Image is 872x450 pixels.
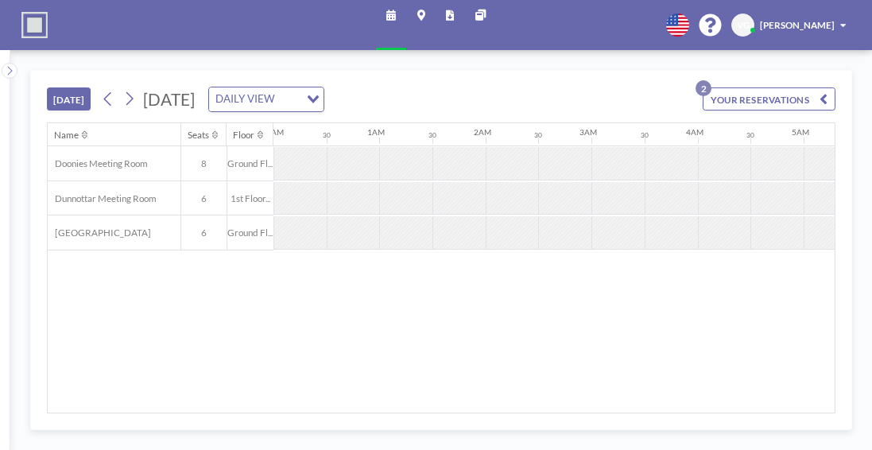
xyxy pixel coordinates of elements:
img: organization-logo [21,12,48,38]
span: 6 [181,192,226,204]
div: 30 [746,131,754,139]
span: VG [737,19,750,31]
span: DAILY VIEW [212,91,277,108]
p: 2 [696,80,711,96]
div: 30 [534,131,542,139]
div: 5AM [792,127,809,138]
span: Ground Fl... [227,227,273,239]
div: Floor [233,129,254,141]
span: [DATE] [143,89,195,109]
div: 1AM [367,127,385,138]
div: 4AM [686,127,703,138]
div: 30 [641,131,649,139]
div: Search for option [209,87,324,111]
span: [PERSON_NAME] [760,19,835,30]
span: Dunnottar Meeting Room [48,192,156,204]
div: 30 [428,131,436,139]
div: 3AM [579,127,597,138]
span: Ground Fl... [227,157,273,169]
span: 6 [181,227,226,239]
span: 8 [181,157,226,169]
button: [DATE] [47,87,91,111]
div: Name [54,129,79,141]
div: Seats [188,129,209,141]
span: Doonies Meeting Room [48,157,147,169]
button: YOUR RESERVATIONS2 [703,87,835,111]
input: Search for option [279,91,297,108]
span: 1st Floor... [227,192,273,204]
div: 2AM [474,127,491,138]
div: 30 [323,131,331,139]
span: [GEOGRAPHIC_DATA] [48,227,150,239]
